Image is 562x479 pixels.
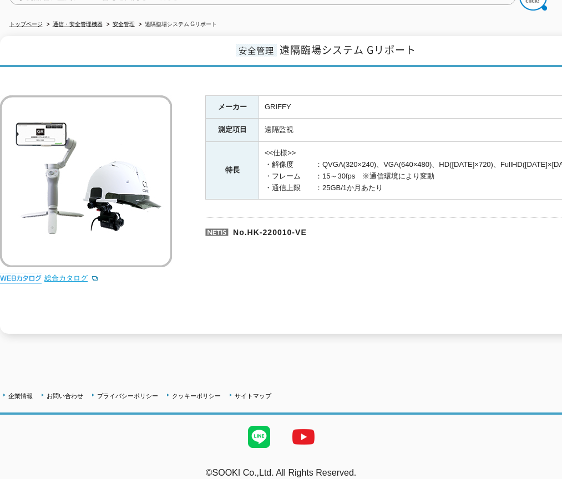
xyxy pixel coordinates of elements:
th: 特長 [206,142,259,200]
li: 遠隔臨場システム Gリポート [136,19,217,30]
img: LINE [237,415,281,459]
a: 安全管理 [113,21,135,27]
a: クッキーポリシー [172,393,221,399]
a: 通信・安全管理機器 [53,21,103,27]
span: 安全管理 [236,44,277,57]
a: プライバシーポリシー [97,393,158,399]
th: メーカー [206,95,259,119]
p: No.HK-220010-VE [205,217,468,244]
span: 遠隔臨場システム Gリポート [280,42,416,57]
th: 測定項目 [206,119,259,142]
a: お問い合わせ [47,393,83,399]
a: トップページ [9,21,43,27]
a: 総合カタログ [44,274,99,282]
a: 企業情報 [8,393,33,399]
a: サイトマップ [235,393,271,399]
img: YouTube [281,415,326,459]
